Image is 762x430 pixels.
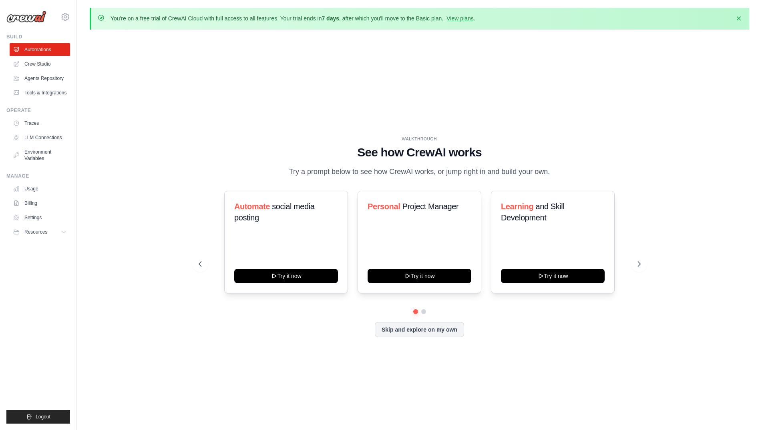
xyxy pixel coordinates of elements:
span: Learning [501,202,533,211]
div: Manage [6,173,70,179]
a: Settings [10,211,70,224]
span: Logout [36,414,50,420]
button: Skip and explore on my own [375,322,464,337]
button: Try it now [501,269,605,283]
a: View plans [446,15,473,22]
p: You're on a free trial of CrewAI Cloud with full access to all features. Your trial ends in , aft... [111,14,475,22]
a: Crew Studio [10,58,70,70]
button: Logout [6,410,70,424]
a: Billing [10,197,70,210]
img: Logo [6,11,46,23]
a: Traces [10,117,70,130]
div: Operate [6,107,70,114]
span: Project Manager [402,202,458,211]
a: Automations [10,43,70,56]
span: Personal [368,202,400,211]
span: social media posting [234,202,315,222]
div: Build [6,34,70,40]
span: and Skill Development [501,202,564,222]
button: Resources [10,226,70,238]
button: Try it now [234,269,338,283]
span: Automate [234,202,270,211]
div: WALKTHROUGH [199,136,641,142]
button: Try it now [368,269,471,283]
h1: See how CrewAI works [199,145,641,160]
a: Environment Variables [10,146,70,165]
a: LLM Connections [10,131,70,144]
p: Try a prompt below to see how CrewAI works, or jump right in and build your own. [285,166,554,178]
span: Resources [24,229,47,235]
strong: 7 days [322,15,339,22]
a: Usage [10,182,70,195]
a: Tools & Integrations [10,86,70,99]
a: Agents Repository [10,72,70,85]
